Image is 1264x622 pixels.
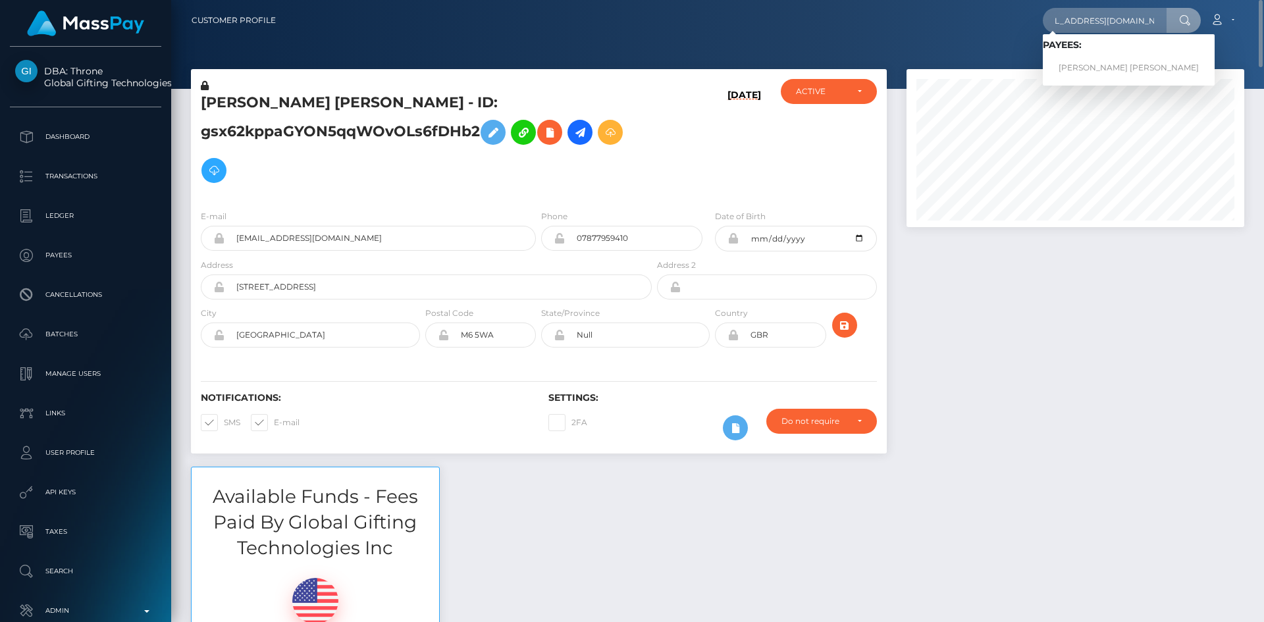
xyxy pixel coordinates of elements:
a: User Profile [10,436,161,469]
p: Batches [15,324,156,344]
label: Postal Code [425,307,473,319]
img: Global Gifting Technologies Inc [15,60,38,82]
a: Search [10,555,161,588]
p: Transactions [15,167,156,186]
img: MassPay Logo [27,11,144,36]
label: State/Province [541,307,600,319]
p: Taxes [15,522,156,542]
label: E-mail [251,414,300,431]
p: Dashboard [15,127,156,147]
a: Dashboard [10,120,161,153]
p: Payees [15,246,156,265]
p: Cancellations [15,285,156,305]
h6: Notifications: [201,392,529,403]
h5: [PERSON_NAME] [PERSON_NAME] - ID: gsx62kppaGYON5qqWOvOLs6fDHb2 [201,93,645,190]
p: API Keys [15,482,156,502]
button: Do not require [766,409,877,434]
p: Search [15,561,156,581]
label: 2FA [548,414,587,431]
p: Admin [15,601,156,621]
label: City [201,307,217,319]
a: Ledger [10,199,161,232]
a: Batches [10,318,161,351]
h6: Payees: [1043,39,1215,51]
h3: Available Funds - Fees Paid By Global Gifting Technologies Inc [192,484,439,561]
label: Address [201,259,233,271]
label: Address 2 [657,259,696,271]
a: [PERSON_NAME] [PERSON_NAME] [1043,56,1215,80]
div: Do not require [781,416,847,427]
span: DBA: Throne Global Gifting Technologies Inc [10,65,161,89]
a: Cancellations [10,278,161,311]
label: Date of Birth [715,211,766,222]
p: Manage Users [15,364,156,384]
a: Customer Profile [192,7,276,34]
label: SMS [201,414,240,431]
a: Payees [10,239,161,272]
p: Links [15,403,156,423]
button: ACTIVE [781,79,877,104]
input: Search... [1043,8,1167,33]
p: Ledger [15,206,156,226]
a: Taxes [10,515,161,548]
p: User Profile [15,443,156,463]
div: ACTIVE [796,86,847,97]
a: Transactions [10,160,161,193]
h6: [DATE] [727,90,761,194]
label: Country [715,307,748,319]
h6: Settings: [548,392,876,403]
a: Manage Users [10,357,161,390]
a: Links [10,397,161,430]
label: Phone [541,211,567,222]
a: API Keys [10,476,161,509]
label: E-mail [201,211,226,222]
a: Initiate Payout [567,120,592,145]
